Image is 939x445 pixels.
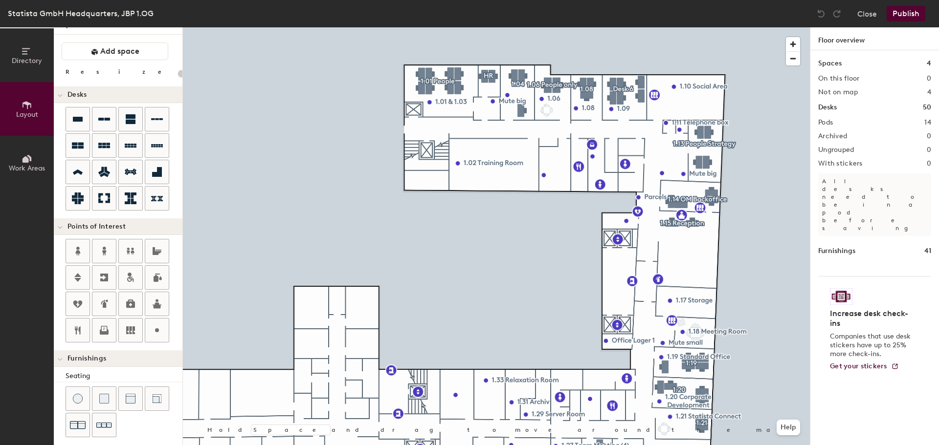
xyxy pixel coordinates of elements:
h1: Floor overview [810,27,939,50]
h1: Spaces [818,58,842,69]
h2: 0 [927,75,931,83]
button: Cushion [92,386,116,411]
img: Stool [73,394,83,403]
span: Directory [12,57,42,65]
a: Get your stickers [830,362,899,371]
img: Redo [832,9,842,19]
button: Couch (x2) [66,413,90,437]
img: Couch (corner) [152,394,162,403]
span: Furnishings [67,355,106,362]
img: Couch (x3) [96,418,112,433]
img: Couch (x2) [70,417,86,433]
div: Statista GmbH Headquarters, JBP 1.OG [8,7,154,20]
button: Close [857,6,877,21]
span: Points of Interest [67,223,126,231]
button: Couch (middle) [118,386,143,411]
img: Cushion [99,394,109,403]
span: Add space [100,46,139,56]
h2: With stickers [818,160,863,168]
span: Work Areas [9,164,45,172]
button: Help [777,420,800,435]
h4: Increase desk check-ins [830,309,914,328]
img: Sticker logo [830,288,852,305]
h2: Archived [818,132,847,140]
h2: 0 [927,132,931,140]
button: Add space [62,42,168,60]
button: Stool [66,386,90,411]
img: Undo [816,9,826,19]
span: Get your stickers [830,362,887,370]
h1: 4 [927,58,931,69]
span: Layout [16,110,38,119]
h2: Pods [818,119,833,127]
button: Publish [887,6,925,21]
h1: 41 [924,246,931,256]
button: Couch (corner) [145,386,169,411]
h2: Not on map [818,88,858,96]
h2: 0 [927,146,931,154]
h2: On this floor [818,75,860,83]
h2: 14 [924,119,931,127]
h1: 50 [923,102,931,113]
h2: 0 [927,160,931,168]
img: Couch (middle) [126,394,135,403]
h1: Furnishings [818,246,855,256]
p: All desks need to be in a pod before saving [818,173,931,236]
button: Couch (x3) [92,413,116,437]
p: Companies that use desk stickers have up to 25% more check-ins. [830,332,914,359]
h2: Ungrouped [818,146,854,154]
h2: 4 [927,88,931,96]
div: Resize [66,68,174,76]
span: Desks [67,91,87,99]
h1: Desks [818,102,837,113]
div: Seating [66,371,182,381]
